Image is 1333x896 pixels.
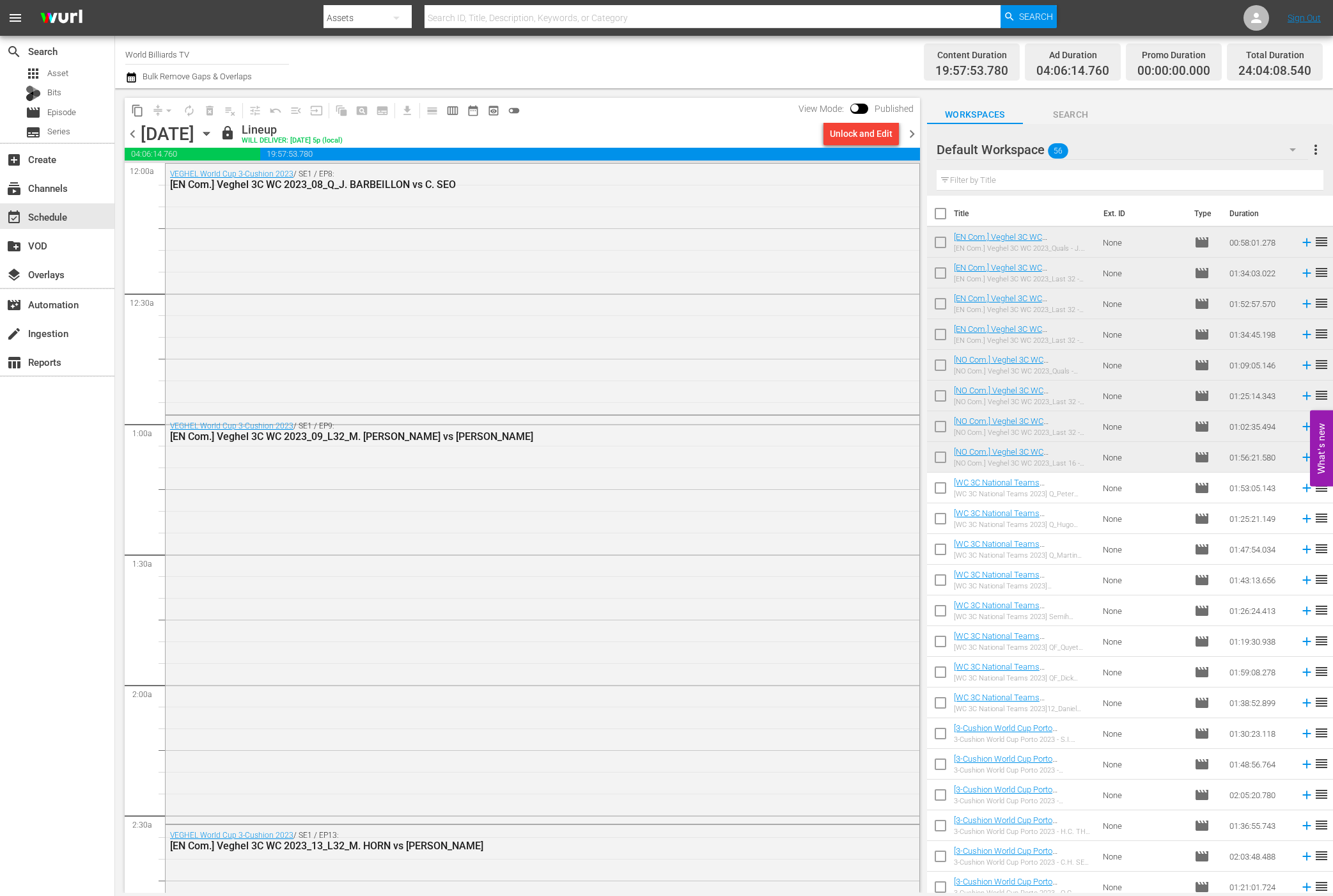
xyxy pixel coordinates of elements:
[242,123,343,137] div: Lineup
[240,98,265,123] span: Customize Events
[823,122,899,145] button: Unlock and Edit
[830,122,893,145] div: Unlock and Edit
[286,100,306,121] span: Fill episodes with ad slates
[1300,634,1314,648] svg: Add to Schedule
[1224,319,1295,350] td: 01:34:45.198
[1098,749,1189,780] td: None
[1300,450,1314,464] svg: Add to Schedule
[1098,657,1189,688] td: None
[954,601,1065,629] a: [WC 3C National Teams 2023]07_Semih SAYGINER v N. POLYCHRO.
[1098,595,1189,626] td: None
[372,100,393,121] span: Create Series Block
[954,324,1063,353] a: [EN Com.] Veghel 3C WC 2023_14_L32_T. TASDEMIR vs [PERSON_NAME]
[352,100,372,121] span: Create Search Block
[1194,265,1210,281] span: Episode
[1300,389,1314,403] svg: Add to Schedule
[1224,258,1295,288] td: 01:34:03.022
[26,66,41,81] span: Asset
[6,239,22,254] span: VOD
[6,181,22,196] span: Channels
[260,148,920,161] span: 19:57:53.780
[242,137,343,145] div: WILL DELIVER: [DATE] 5p (local)
[1308,142,1323,157] span: more_vert
[170,178,845,191] div: [EN Com.] Veghel 3C WC 2023_08_Q_J. BARBEILLON vs C. SEO
[1314,787,1329,802] span: reorder
[1314,602,1329,618] span: reorder
[1314,756,1329,771] span: reorder
[935,64,1008,79] span: 19:57:53.780
[1300,788,1314,802] svg: Add to Schedule
[1224,503,1295,534] td: 01:25:21.149
[954,232,1090,251] a: [EN Com.] Veghel 3C WC 2023_08_Q_J. BARBEILLON vs C. SEO
[954,643,1093,652] div: [WC 3C National Teams 2023] QF_Quyet [PERSON_NAME] v [PERSON_NAME]
[125,148,260,161] span: 04:06:14.760
[1314,541,1329,556] span: reorder
[1194,235,1210,250] span: Episode
[1300,266,1314,280] svg: Add to Schedule
[1194,511,1210,526] span: Episode
[1238,64,1311,79] span: 24:04:08.540
[1224,657,1295,688] td: 01:59:08.278
[1001,5,1057,28] button: Search
[170,169,293,178] a: VEGHEL World Cup 3-Cushion 2023
[954,490,1093,498] div: [WC 3C National Teams 2023] Q_Peter [PERSON_NAME] v [PERSON_NAME]
[26,105,41,120] span: Episode
[6,355,22,370] span: Reports
[1314,388,1329,403] span: reorder
[954,766,1093,774] div: 3-Cushion World Cup Porto 2023 - [PERSON_NAME] vs [PERSON_NAME] SON
[954,551,1093,560] div: [WC 3C National Teams 2023] Q_Martin HORN v [PERSON_NAME]
[954,693,1092,721] a: [WC 3C National Teams 2023]13_SF_Daniel [PERSON_NAME] v [PERSON_NAME]
[504,100,524,121] span: 24 hours Lineup View is OFF
[483,100,504,121] span: View Backup
[487,104,500,117] span: preview_outlined
[954,294,1049,322] a: [EN Com.] Veghel 3C WC 2023_13_L32_M. HORN vs [PERSON_NAME]
[170,831,293,840] a: VEGHEL World Cup 3-Cushion 2023
[1224,442,1295,473] td: 01:56:21.580
[8,10,23,26] span: menu
[6,152,22,168] span: Create
[954,263,1088,292] a: [EN Com.] Veghel 3C WC 2023_09_L32_M. [PERSON_NAME] vs [PERSON_NAME]
[1224,841,1295,872] td: 02:03:48.488
[127,100,148,121] span: Copy Lineup
[1224,718,1295,749] td: 01:30:23.118
[1300,542,1314,556] svg: Add to Schedule
[170,840,845,852] div: [EN Com.] Veghel 3C WC 2023_13_L32_M. HORN vs [PERSON_NAME]
[1224,411,1295,442] td: 01:02:35.494
[31,3,92,33] img: ans4CAIJ8jUAAAAAAAAAAAAAAAAAAAAAAAAgQb4GAAAAAAAAAAAAAAAAAAAAAAAAJMjXAAAAAAAAAAAAAAAAAAAAAAAAgAT5G...
[1098,227,1189,258] td: None
[954,582,1093,590] div: [WC 3C National Teams 2023] [PERSON_NAME] [PERSON_NAME] v [PERSON_NAME]
[446,104,459,117] span: calendar_view_week_outlined
[1098,688,1189,718] td: None
[47,106,76,119] span: Episode
[1194,726,1210,741] span: Episode
[954,815,1079,844] a: [3-Cushion World Cup Porto 2023]04_Q_Hong [PERSON_NAME] THAI v [PERSON_NAME]
[954,447,1086,476] a: [NO Com.] Veghel 3C WC 2023_15_L16_D. [PERSON_NAME] vs [PERSON_NAME]
[954,306,1093,314] div: [EN Com.] Veghel 3C WC 2023_Last 32 - [PERSON_NAME] vs [PERSON_NAME]
[179,100,199,121] span: Loop Content
[1194,296,1210,311] span: Episode
[1098,565,1189,595] td: None
[1137,46,1210,64] div: Promo Duration
[1187,196,1222,232] th: Type
[1224,626,1295,657] td: 01:19:30.938
[1194,450,1210,465] span: Episode
[954,196,1096,232] th: Title
[954,367,1093,375] div: [NO Com.] Veghel 3C WC 2023_Quals - [PERSON_NAME] vs [PERSON_NAME]
[1314,879,1329,894] span: reorder
[1300,819,1314,833] svg: Add to Schedule
[1194,419,1210,434] span: Episode
[954,570,1092,599] a: [WC 3C National Teams 2023]06_Mashhour [PERSON_NAME] v [PERSON_NAME]
[220,100,240,121] span: Clear Lineup
[954,858,1093,867] div: 3-Cushion World Cup Porto 2023 - C.H. SEO vs [PERSON_NAME]
[954,416,1056,445] a: [NO Com.] Veghel 3C WC 2023_12_L32_E. MERCKX vs [PERSON_NAME] SON
[954,355,1079,384] a: [NO Com.] Veghel 3C WC 2023_03_Q_R. [PERSON_NAME] vs [PERSON_NAME]
[1224,381,1295,411] td: 01:25:14.343
[442,100,463,121] span: Week Calendar View
[1224,810,1295,841] td: 01:36:55.743
[927,107,1023,123] span: Workspaces
[1300,512,1314,526] svg: Add to Schedule
[954,386,1066,405] a: [NO Com.] Veghel 3C WC 2023_10_L32_J. HEO vs P. BAO
[1098,780,1189,810] td: None
[1314,817,1329,833] span: reorder
[1098,350,1189,381] td: None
